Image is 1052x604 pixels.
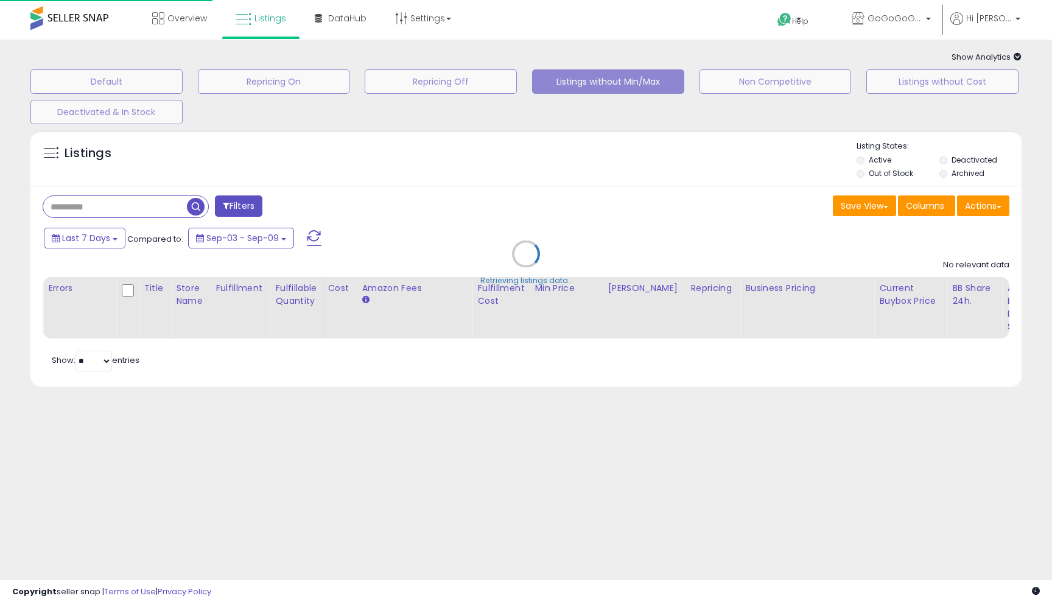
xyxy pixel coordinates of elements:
button: Listings without Cost [866,69,1019,94]
span: Listings [254,12,286,24]
i: Get Help [777,12,792,27]
span: Help [792,16,808,26]
span: DataHub [328,12,366,24]
button: Repricing On [198,69,350,94]
a: Hi [PERSON_NAME] [950,12,1020,40]
button: Default [30,69,183,94]
span: Show Analytics [952,51,1022,63]
button: Non Competitive [700,69,852,94]
button: Repricing Off [365,69,517,94]
span: Hi [PERSON_NAME] [966,12,1012,24]
span: Overview [167,12,207,24]
button: Deactivated & In Stock [30,100,183,124]
div: Retrieving listings data.. [480,275,572,286]
button: Listings without Min/Max [532,69,684,94]
span: GoGoGoGoneLLC [868,12,922,24]
a: Help [768,3,832,40]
